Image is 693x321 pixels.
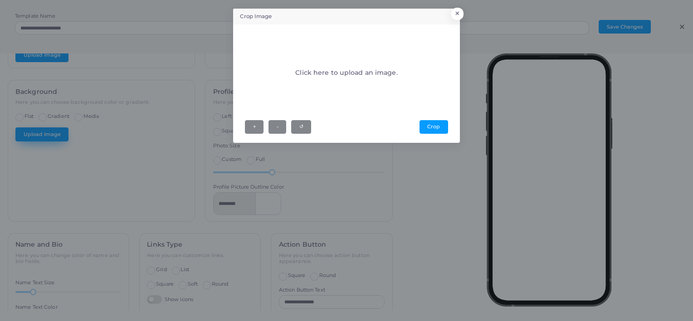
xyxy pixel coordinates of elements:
button: ↺ [291,120,311,134]
button: Close [451,8,464,19]
button: - [268,120,286,134]
h5: Crop Image [240,13,272,20]
h4: Click here to upload an image. [295,69,397,77]
button: Crop [420,120,448,134]
button: + [245,120,264,134]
